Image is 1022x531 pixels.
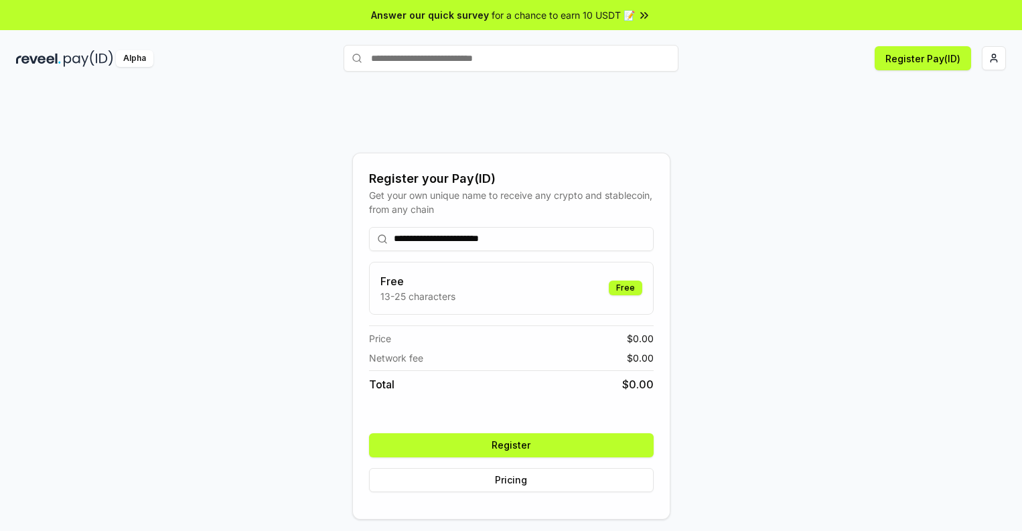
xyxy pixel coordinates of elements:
[371,8,489,22] span: Answer our quick survey
[64,50,113,67] img: pay_id
[627,331,654,346] span: $ 0.00
[369,331,391,346] span: Price
[369,351,423,365] span: Network fee
[380,289,455,303] p: 13-25 characters
[369,433,654,457] button: Register
[622,376,654,392] span: $ 0.00
[627,351,654,365] span: $ 0.00
[116,50,153,67] div: Alpha
[369,376,394,392] span: Total
[369,169,654,188] div: Register your Pay(ID)
[380,273,455,289] h3: Free
[875,46,971,70] button: Register Pay(ID)
[492,8,635,22] span: for a chance to earn 10 USDT 📝
[609,281,642,295] div: Free
[369,468,654,492] button: Pricing
[16,50,61,67] img: reveel_dark
[369,188,654,216] div: Get your own unique name to receive any crypto and stablecoin, from any chain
